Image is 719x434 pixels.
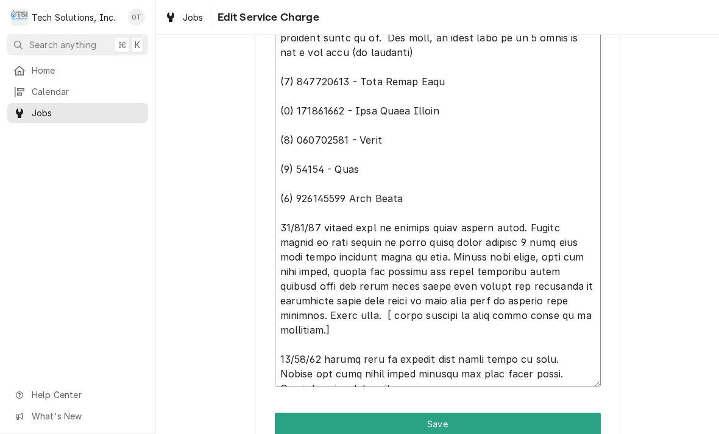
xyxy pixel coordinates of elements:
[32,388,141,401] span: Help Center
[7,406,148,426] a: Go to What's New
[32,85,142,98] span: Calendar
[32,410,141,422] span: What's New
[7,60,148,80] a: Home
[11,9,28,26] div: Tech Solutions, Inc.'s Avatar
[7,82,148,102] a: Calendar
[7,103,148,123] a: Jobs
[29,38,96,51] span: Search anything
[135,38,140,51] span: K
[128,9,145,26] div: Otis Tooley's Avatar
[7,34,148,55] button: Search anything⌘K
[11,9,28,26] div: T
[32,11,115,24] div: Tech Solutions, Inc.
[32,107,142,119] span: Jobs
[183,11,204,24] span: Jobs
[160,7,208,27] a: Jobs
[214,9,319,26] span: Edit Service Charge
[128,9,145,26] div: OT
[7,385,148,405] a: Go to Help Center
[118,38,126,51] span: ⌘
[32,64,142,77] span: Home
